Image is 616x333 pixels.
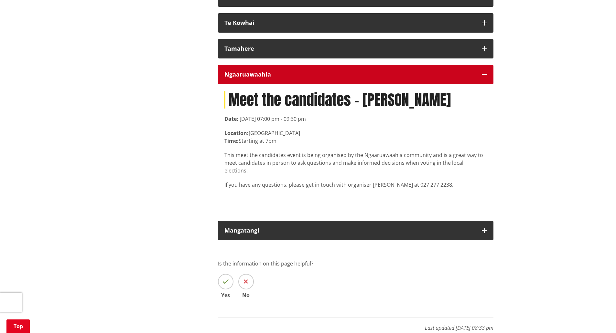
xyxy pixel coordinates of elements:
strong: Te Kowhai [224,19,254,26]
button: Te Kowhai [218,13,493,33]
a: Top [6,319,30,333]
div: Tamahere [224,46,475,52]
p: [GEOGRAPHIC_DATA] Starting at 7pm [224,129,487,145]
p: If you have any questions, please get in touch with organiser [PERSON_NAME] at 027 277 2238. [224,181,487,189]
strong: Time: [224,137,239,144]
button: Mangatangi [218,221,493,240]
strong: Location: [224,130,249,137]
span: Yes [218,293,233,298]
strong: Date: [224,115,238,122]
p: This meet the candidates event is being organised by the Ngaaruawaahia community and is a great w... [224,151,487,174]
iframe: Messenger Launcher [586,306,610,329]
time: [DATE] 07:00 pm - 09:30 pm [240,115,306,122]
p: Is the information on this page helpful? [218,260,493,267]
button: Ngaaruawaahia [218,65,493,84]
div: Mangatangi [224,227,475,234]
p: Last updated [DATE] 08:33 pm [218,317,493,332]
h1: Meet the candidates - [PERSON_NAME] [224,91,487,109]
button: Tamahere [218,39,493,58]
span: No [238,293,254,298]
div: Ngaaruawaahia [224,71,475,78]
